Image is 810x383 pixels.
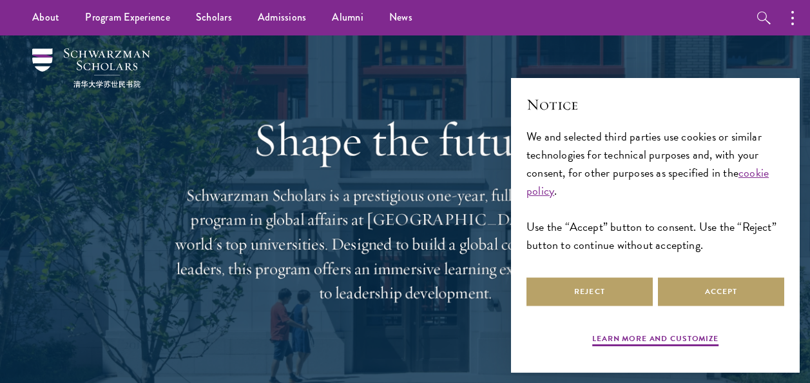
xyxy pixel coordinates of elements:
div: We and selected third parties use cookies or similar technologies for technical purposes and, wit... [526,128,784,255]
h1: Shape the future. [173,113,637,167]
button: Reject [526,277,653,306]
h2: Notice [526,93,784,115]
button: Learn more and customize [592,333,718,348]
button: Accept [658,277,784,306]
img: Schwarzman Scholars [32,48,150,88]
p: Schwarzman Scholars is a prestigious one-year, fully funded master’s program in global affairs at... [173,183,637,306]
a: cookie policy [526,164,769,199]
